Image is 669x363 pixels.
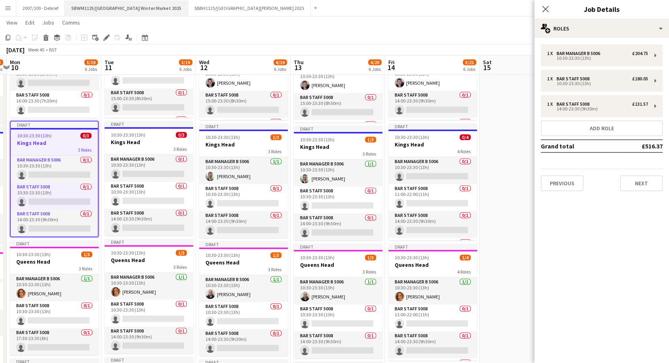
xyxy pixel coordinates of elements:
[10,64,99,91] app-card-role: Bar Staff 50080/115:00-23:30 (8h30m)
[483,59,492,66] span: Sat
[199,275,288,302] app-card-role: Bar Manager B 50061/110:30-23:30 (13h)[PERSON_NAME]
[103,63,114,72] span: 11
[620,175,663,191] button: Next
[388,141,477,148] h3: Kings Head
[79,266,92,272] span: 3 Roles
[463,59,476,65] span: 5/21
[557,76,593,82] div: Bar Staff 5008
[294,243,382,250] div: Draft
[547,51,557,56] div: 1 x
[80,133,91,139] span: 0/3
[547,101,557,107] div: 1 x
[105,139,193,146] h3: Kings Head
[10,240,99,247] div: Draft
[105,61,193,88] app-card-role: Bar Manager B 50060/110:30-23:30 (13h)
[3,17,21,28] a: View
[17,133,51,139] span: 10:30-23:30 (13h)
[547,82,648,86] div: 10:30-23:30 (13h)
[199,241,288,356] div: Draft10:30-23:30 (13h)1/3Queens Head3 RolesBar Manager B 50061/110:30-23:30 (13h)[PERSON_NAME]Bar...
[541,140,616,152] td: Grand total
[388,184,477,211] app-card-role: Bar Staff 50080/111:00-22:00 (11h)
[11,156,98,182] app-card-role: Bar Manager B 50060/110:30-23:30 (13h)
[10,274,99,301] app-card-role: Bar Manager B 50061/110:30-23:30 (13h)[PERSON_NAME]
[294,304,382,331] app-card-role: Bar Staff 50080/110:30-23:30 (13h)
[388,277,477,304] app-card-role: Bar Manager B 50061/110:30-23:30 (13h)[PERSON_NAME]
[369,66,381,72] div: 6 Jobs
[205,134,240,140] span: 10:30-23:30 (13h)
[78,147,91,153] span: 3 Roles
[482,63,492,72] span: 15
[268,148,281,154] span: 3 Roles
[199,211,288,238] app-card-role: Bar Staff 50080/114:00-23:30 (9h30m)
[268,266,281,272] span: 3 Roles
[39,17,57,28] a: Jobs
[460,255,471,260] span: 1/4
[199,59,209,66] span: Wed
[49,47,57,53] div: BST
[42,19,54,26] span: Jobs
[105,327,193,353] app-card-role: Bar Staff 50080/114:00-23:30 (9h30m)
[632,101,648,107] div: £131.57
[16,0,65,16] button: 2007/100 - Debrief
[85,66,97,72] div: 6 Jobs
[368,59,382,65] span: 6/20
[388,64,477,91] app-card-role: Bar Manager B 50061/110:30-23:30 (13h)[PERSON_NAME]
[199,302,288,329] app-card-role: Bar Staff 50080/110:30-23:30 (13h)
[388,123,477,240] app-job-card: Draft10:30-23:30 (13h)0/4Kings Head4 RolesBar Manager B 50060/110:30-23:30 (13h) Bar Staff 50080/...
[294,277,382,304] app-card-role: Bar Manager B 50061/110:30-23:30 (13h)[PERSON_NAME]
[11,139,98,146] h3: Kings Head
[84,59,98,65] span: 5/19
[199,141,288,148] h3: Kings Head
[365,137,376,143] span: 1/3
[270,134,281,140] span: 1/3
[176,132,187,138] span: 0/3
[199,118,288,144] app-card-role: Bar Staff 50080/1
[188,0,311,16] button: SBBH1125/[GEOGRAPHIC_DATA][PERSON_NAME] 2025
[105,257,193,264] h3: Queens Head
[205,252,240,258] span: 10:30-23:30 (13h)
[81,251,92,257] span: 1/3
[25,19,34,26] span: Edit
[10,91,99,118] app-card-role: Bar Staff 50080/116:00-23:30 (7h30m)
[10,121,99,237] div: Draft10:30-23:30 (13h)0/3Kings Head3 RolesBar Manager B 50060/110:30-23:30 (13h) Bar Staff 50080/...
[632,51,648,56] div: £204.75
[105,88,193,115] app-card-role: Bar Staff 50080/115:00-23:30 (8h30m)
[616,140,663,152] td: £516.37
[547,76,557,82] div: 1 x
[632,76,648,82] div: £180.05
[388,243,477,250] div: Draft
[199,123,288,238] app-job-card: Draft10:30-23:30 (13h)1/3Kings Head3 RolesBar Manager B 50061/110:30-23:30 (13h)[PERSON_NAME]Bar ...
[294,243,382,358] app-job-card: Draft10:30-23:30 (13h)1/3Queens Head3 RolesBar Manager B 50061/110:30-23:30 (13h)[PERSON_NAME]Bar...
[11,209,98,236] app-card-role: Bar Staff 50080/114:00-23:30 (9h30m)
[363,151,376,157] span: 3 Roles
[274,66,287,72] div: 6 Jobs
[300,137,334,143] span: 10:30-23:30 (13h)
[16,251,51,257] span: 10:30-23:30 (13h)
[387,63,395,72] span: 14
[294,186,382,213] app-card-role: Bar Staff 50080/110:30-23:30 (13h)
[105,155,193,182] app-card-role: Bar Manager B 50060/110:30-23:30 (13h)
[173,146,187,152] span: 3 Roles
[388,59,395,66] span: Fri
[388,331,477,358] app-card-role: Bar Staff 50080/114:00-23:30 (9h30m)
[199,123,288,129] div: Draft
[547,56,648,60] div: 10:30-23:30 (13h)
[11,122,98,128] div: Draft
[294,261,382,268] h3: Queens Head
[105,239,193,353] div: Draft10:30-23:30 (13h)1/3Queens Head3 RolesBar Manager B 50061/110:30-23:30 (13h)[PERSON_NAME]Bar...
[105,115,193,142] app-card-role: Bar Staff 50080/1
[199,64,288,91] app-card-role: Bar Manager B 50061/110:30-23:30 (13h)[PERSON_NAME]
[388,91,477,118] app-card-role: Bar Staff 50080/114:00-23:30 (9h30m)
[365,255,376,260] span: 1/3
[199,241,288,247] div: Draft
[534,4,669,14] h3: Job Details
[293,63,304,72] span: 13
[294,120,382,147] app-card-role: Bar Staff 50080/1
[10,59,20,66] span: Mon
[105,273,193,300] app-card-role: Bar Manager B 50061/110:30-23:30 (13h)[PERSON_NAME]
[363,269,376,275] span: 3 Roles
[105,121,193,236] div: Draft10:30-23:30 (13h)0/3Kings Head3 RolesBar Manager B 50060/110:30-23:30 (13h) Bar Staff 50080/...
